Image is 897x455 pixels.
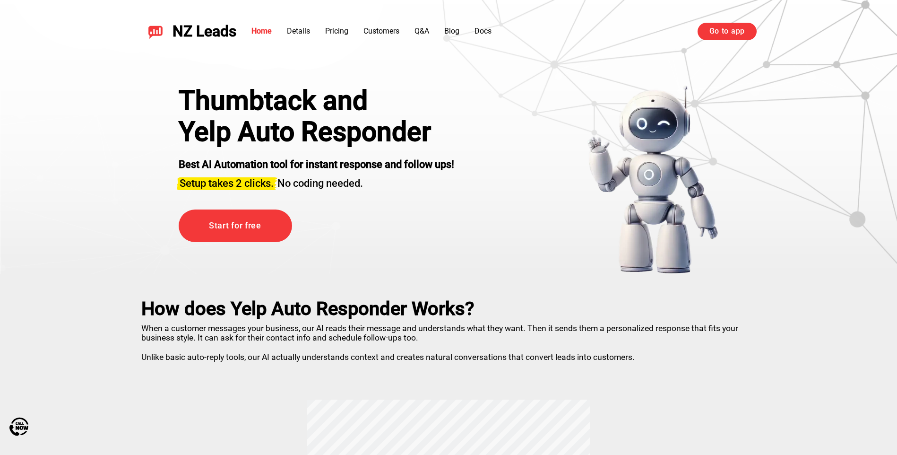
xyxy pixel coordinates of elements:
[179,116,454,148] h1: Yelp Auto Responder
[141,298,756,320] h2: How does Yelp Auto Responder Works?
[287,26,310,35] a: Details
[474,26,492,35] a: Docs
[251,26,272,35] a: Home
[698,23,757,40] a: Go to app
[148,24,163,39] img: NZ Leads logo
[444,26,459,35] a: Blog
[141,320,756,362] p: When a customer messages your business, our AI reads their message and understands what they want...
[179,172,454,191] h3: No coding needed.
[587,85,719,274] img: yelp bot
[179,85,454,116] div: Thumbtack and
[179,158,454,170] strong: Best AI Automation tool for instant response and follow ups!
[180,177,274,189] span: Setup takes 2 clicks.
[179,210,292,242] a: Start for free
[9,417,28,436] img: Call Now
[172,23,236,40] span: NZ Leads
[414,26,429,35] a: Q&A
[363,26,399,35] a: Customers
[325,26,348,35] a: Pricing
